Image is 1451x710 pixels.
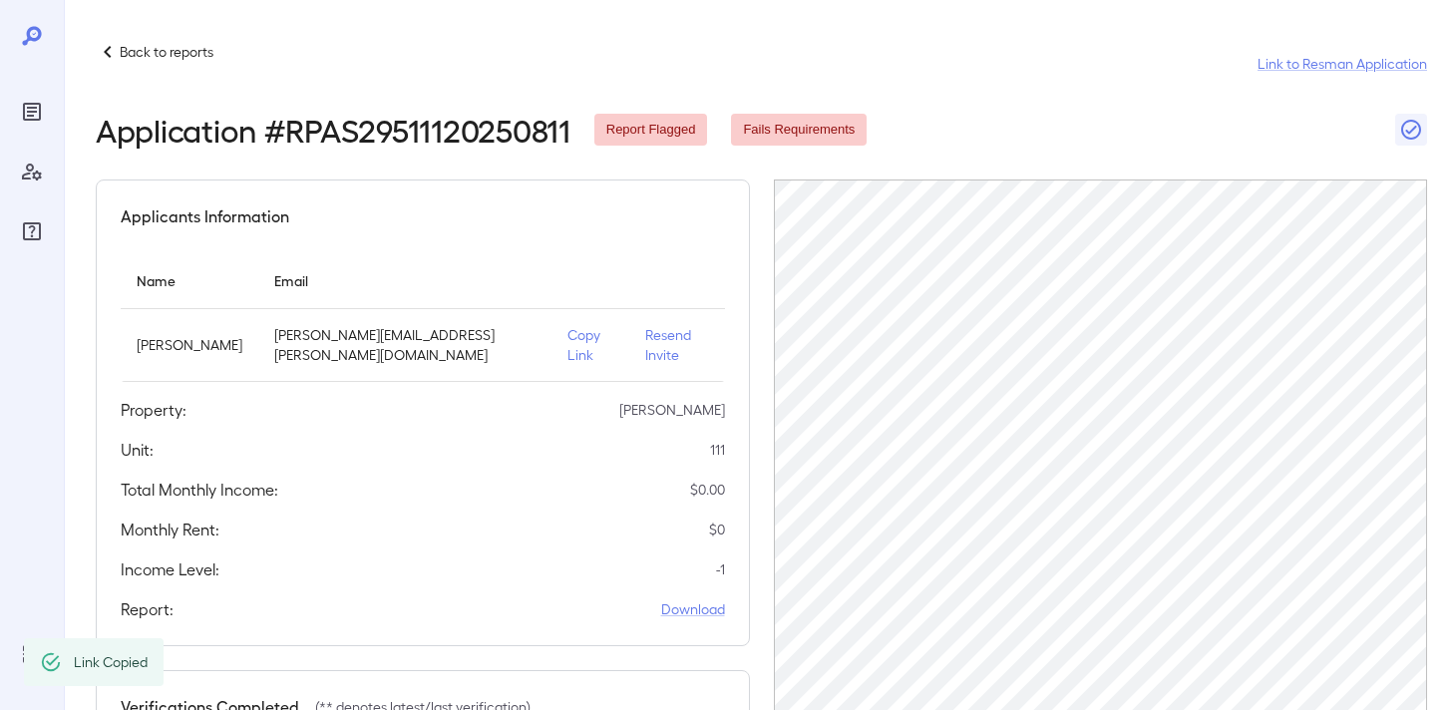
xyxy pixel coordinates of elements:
[619,400,725,420] p: [PERSON_NAME]
[121,252,258,309] th: Name
[96,112,570,148] h2: Application # RPAS29511120250811
[594,121,708,140] span: Report Flagged
[16,215,48,247] div: FAQ
[258,252,551,309] th: Email
[710,440,725,460] p: 111
[121,398,186,422] h5: Property:
[121,252,725,382] table: simple table
[121,438,154,462] h5: Unit:
[690,480,725,500] p: $ 0.00
[121,597,174,621] h5: Report:
[121,204,289,228] h5: Applicants Information
[137,335,242,355] p: [PERSON_NAME]
[16,638,48,670] div: Log Out
[1395,114,1427,146] button: Close Report
[16,96,48,128] div: Reports
[121,557,219,581] h5: Income Level:
[274,325,536,365] p: [PERSON_NAME][EMAIL_ADDRESS][PERSON_NAME][DOMAIN_NAME]
[1258,54,1427,74] a: Link to Resman Application
[567,325,613,365] p: Copy Link
[716,559,725,579] p: -1
[74,644,148,680] div: Link Copied
[120,42,213,62] p: Back to reports
[16,156,48,187] div: Manage Users
[709,520,725,539] p: $ 0
[731,121,867,140] span: Fails Requirements
[645,325,708,365] p: Resend Invite
[121,518,219,541] h5: Monthly Rent:
[661,599,725,619] a: Download
[121,478,278,502] h5: Total Monthly Income:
